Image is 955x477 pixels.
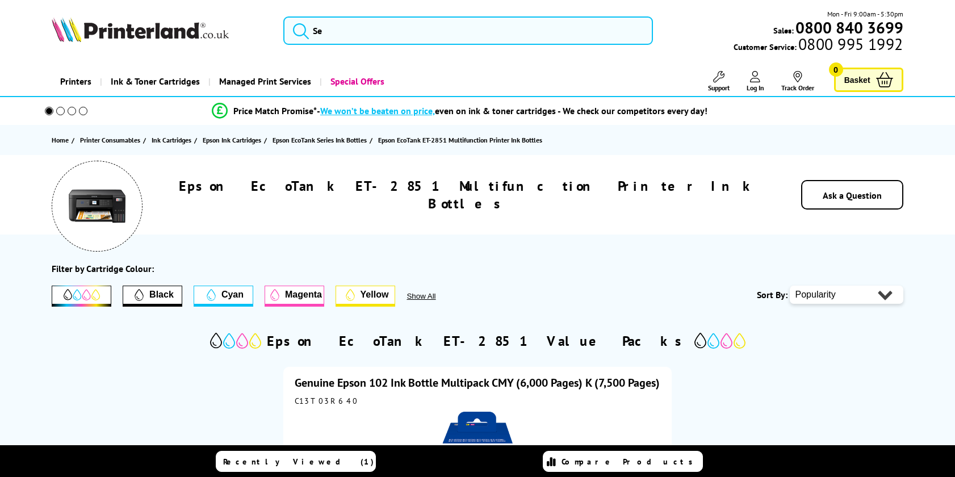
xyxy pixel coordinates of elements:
[283,16,653,45] input: Se
[747,83,764,92] span: Log In
[834,68,903,92] a: Basket 0
[407,292,466,300] button: Show All
[794,22,903,33] a: 0800 840 3699
[267,332,689,350] h2: Epson EcoTank ET-2851 Value Packs
[285,290,322,300] span: Magenta
[152,134,191,146] span: Ink Cartridges
[317,105,707,116] div: - even on ink & toner cartridges - We check our competitors every day!
[178,177,759,212] h1: Epson EcoTank ET-2851 Multifunction Printer Ink Bottles
[203,134,261,146] span: Epson Ink Cartridges
[152,134,194,146] a: Ink Cartridges
[797,39,903,49] span: 0800 995 1992
[221,290,244,300] span: Cyan
[208,67,320,96] a: Managed Print Services
[734,39,903,52] span: Customer Service:
[149,290,174,300] span: Black
[795,17,903,38] b: 0800 840 3699
[543,451,703,472] a: Compare Products
[52,134,72,146] a: Home
[781,71,814,92] a: Track Order
[111,67,200,96] span: Ink & Toner Cartridges
[757,289,788,300] span: Sort By:
[562,457,699,467] span: Compare Products
[273,134,370,146] a: Epson EcoTank Series Ink Bottles
[52,67,100,96] a: Printers
[80,134,140,146] span: Printer Consumables
[823,190,882,201] a: Ask a Question
[194,286,253,307] button: Cyan
[829,62,843,77] span: 0
[708,83,730,92] span: Support
[295,375,660,390] a: Genuine Epson 102 Ink Bottle Multipack CMY (6,000 Pages) K (7,500 Pages)
[223,457,374,467] span: Recently Viewed (1)
[320,67,393,96] a: Special Offers
[265,286,324,307] button: Magenta
[80,134,143,146] a: Printer Consumables
[52,17,229,42] img: Printerland Logo
[100,67,208,96] a: Ink & Toner Cartridges
[844,72,870,87] span: Basket
[708,71,730,92] a: Support
[29,101,890,121] li: modal_Promise
[52,263,154,274] div: Filter by Cartridge Colour:
[123,286,182,307] button: Filter by Black
[233,105,317,116] span: Price Match Promise*
[378,136,542,144] span: Epson EcoTank ET-2851 Multifunction Printer Ink Bottles
[361,290,389,300] span: Yellow
[273,134,367,146] span: Epson EcoTank Series Ink Bottles
[69,178,125,235] img: Epson EcoTank ET-2851 Multifunction Printer Ink Bottles
[216,451,376,472] a: Recently Viewed (1)
[203,134,264,146] a: Epson Ink Cartridges
[827,9,903,19] span: Mon - Fri 9:00am - 5:30pm
[295,396,661,406] div: C13T03R640
[52,17,269,44] a: Printerland Logo
[747,71,764,92] a: Log In
[336,286,395,307] button: Yellow
[320,105,435,116] span: We won’t be beaten on price,
[773,25,794,36] span: Sales:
